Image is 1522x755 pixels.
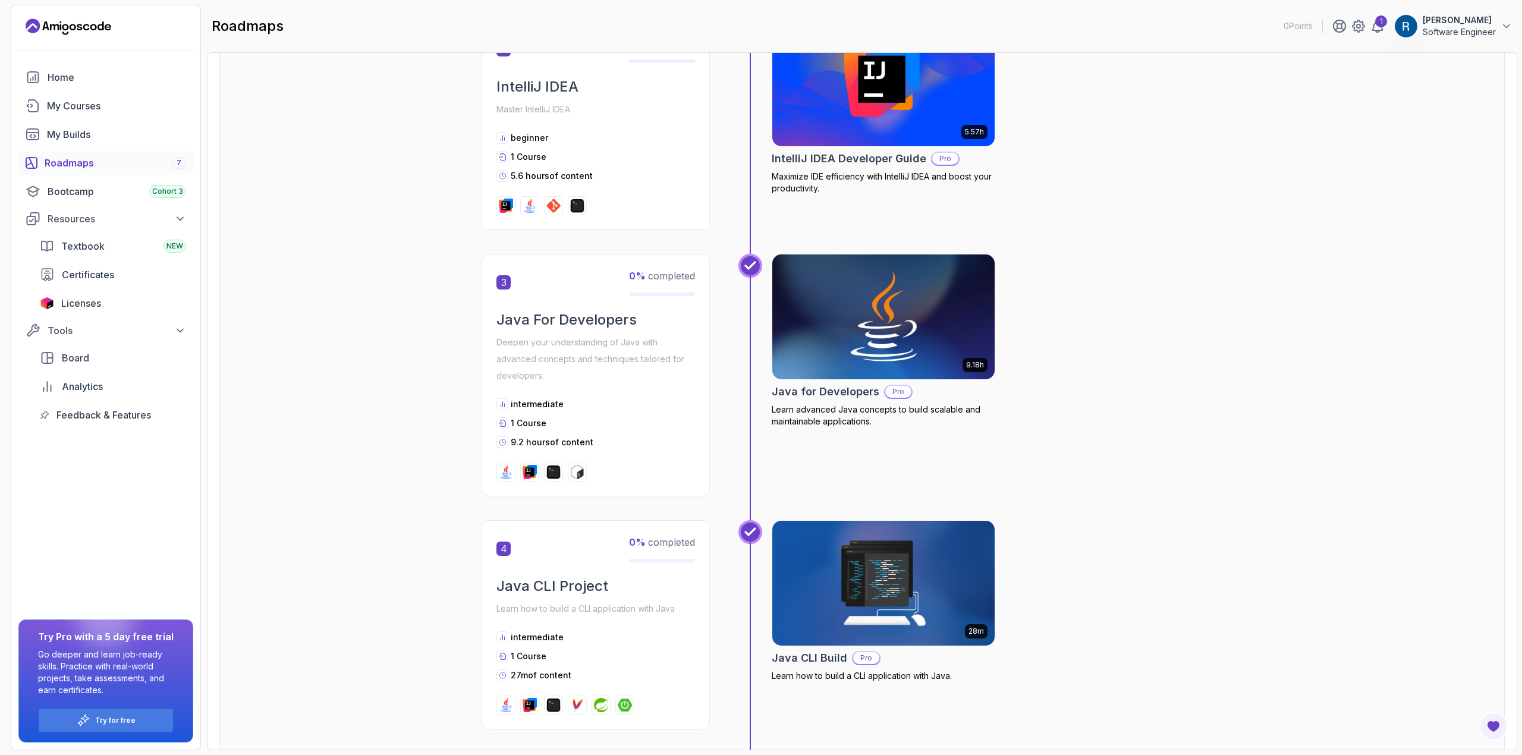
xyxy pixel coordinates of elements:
[152,187,183,196] span: Cohort 3
[48,70,186,84] div: Home
[61,296,101,310] span: Licenses
[629,270,646,282] span: 0 %
[212,17,284,36] h2: roadmaps
[570,199,584,213] img: terminal logo
[965,127,984,137] p: 5.57h
[496,542,511,556] span: 4
[45,156,186,170] div: Roadmaps
[38,649,174,696] p: Go deeper and learn job-ready skills. Practice with real-world projects, take assessments, and ea...
[968,627,984,636] p: 28m
[511,669,571,681] p: 27m of content
[18,94,193,118] a: courses
[570,465,584,479] img: bash logo
[38,708,174,732] button: Try for free
[546,465,561,479] img: terminal logo
[511,651,546,661] span: 1 Course
[18,151,193,175] a: roadmaps
[629,270,695,282] span: completed
[33,346,193,370] a: board
[499,698,513,712] img: java logo
[853,652,879,664] p: Pro
[48,184,186,199] div: Bootcamp
[496,77,695,96] h2: IntelliJ IDEA
[772,254,995,379] img: Java for Developers card
[177,158,181,168] span: 7
[1423,26,1496,38] p: Software Engineer
[40,297,54,309] img: jetbrains icon
[496,577,695,596] h2: Java CLI Project
[56,408,151,422] span: Feedback & Features
[48,212,186,226] div: Resources
[772,171,995,194] p: Maximize IDE efficiency with IntelliJ IDEA and boost your productivity.
[33,263,193,287] a: certificates
[33,375,193,398] a: analytics
[772,150,926,167] h2: IntelliJ IDEA Developer Guide
[546,199,561,213] img: git logo
[570,698,584,712] img: maven logo
[629,536,646,548] span: 0 %
[18,65,193,89] a: home
[618,698,632,712] img: spring-boot logo
[772,254,995,427] a: Java for Developers card9.18hJava for DevelopersProLearn advanced Java concepts to build scalable...
[47,127,186,141] div: My Builds
[1394,14,1512,38] button: user profile image[PERSON_NAME]Software Engineer
[61,239,105,253] span: Textbook
[18,180,193,203] a: bootcamp
[496,310,695,329] h2: Java For Developers
[511,418,546,428] span: 1 Course
[772,404,995,427] p: Learn advanced Java concepts to build scalable and maintainable applications.
[1479,712,1508,741] button: Open Feedback Button
[772,521,995,646] img: Java CLI Build card
[47,99,186,113] div: My Courses
[772,383,879,400] h2: Java for Developers
[1284,20,1313,32] p: 0 Points
[62,268,114,282] span: Certificates
[594,698,608,712] img: spring logo
[772,21,995,194] a: IntelliJ IDEA Developer Guide card5.57hIntelliJ IDEA Developer GuideProMaximize IDE efficiency wi...
[511,152,546,162] span: 1 Course
[62,351,89,365] span: Board
[772,650,847,666] h2: Java CLI Build
[772,670,995,682] p: Learn how to build a CLI application with Java.
[772,520,995,682] a: Java CLI Build card28mJava CLI BuildProLearn how to build a CLI application with Java.
[511,631,564,643] p: intermediate
[48,323,186,338] div: Tools
[18,320,193,341] button: Tools
[499,465,513,479] img: java logo
[33,403,193,427] a: feedback
[511,436,593,448] p: 9.2 hours of content
[26,17,111,36] a: Landing page
[523,199,537,213] img: java logo
[496,101,695,118] p: Master IntelliJ IDEA
[1375,15,1387,27] div: 1
[499,199,513,213] img: intellij logo
[33,234,193,258] a: textbook
[1370,19,1385,33] a: 1
[496,275,511,290] span: 3
[966,360,984,370] p: 9.18h
[511,170,593,182] p: 5.6 hours of content
[546,698,561,712] img: terminal logo
[629,536,695,548] span: completed
[1395,15,1417,37] img: user profile image
[511,398,564,410] p: intermediate
[496,334,695,384] p: Deepen your understanding of Java with advanced concepts and techniques tailored for developers.
[18,208,193,229] button: Resources
[95,716,136,725] a: Try for free
[523,698,537,712] img: intellij logo
[523,465,537,479] img: intellij logo
[1423,14,1496,26] p: [PERSON_NAME]
[166,241,183,251] span: NEW
[932,153,958,165] p: Pro
[772,21,995,146] img: IntelliJ IDEA Developer Guide card
[496,600,695,617] p: Learn how to build a CLI application with Java
[62,379,103,394] span: Analytics
[33,291,193,315] a: licenses
[511,132,548,144] p: beginner
[885,386,911,398] p: Pro
[18,122,193,146] a: builds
